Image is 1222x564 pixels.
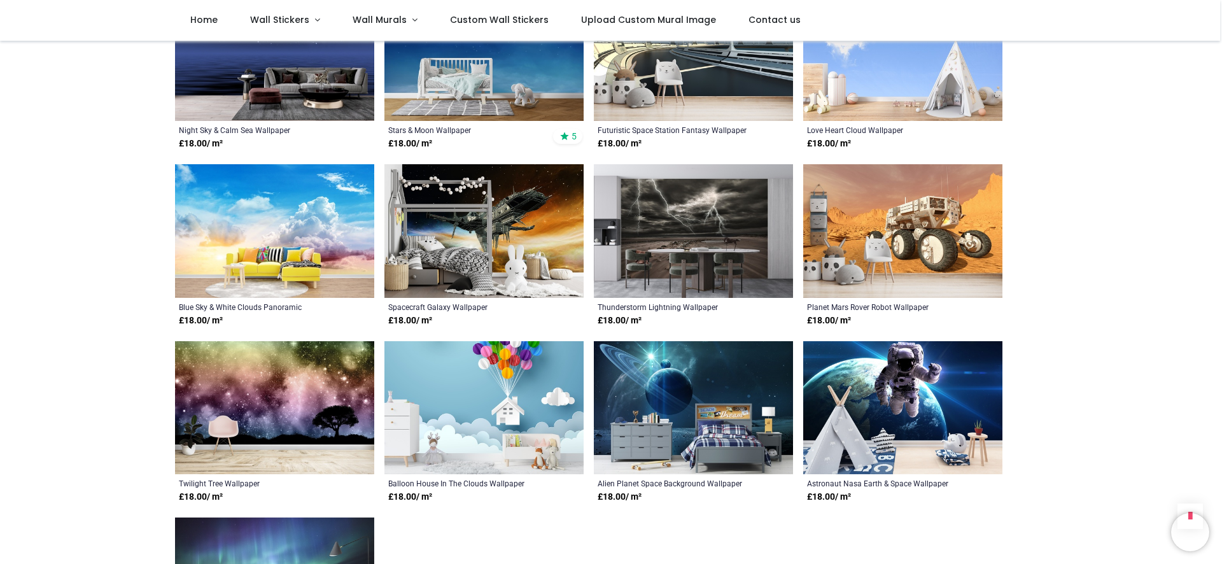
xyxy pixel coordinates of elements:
[803,164,1002,298] img: Planet Mars Rover Robot Wall Mural Wallpaper
[598,137,642,150] strong: £ 18.00 / m²
[388,137,432,150] strong: £ 18.00 / m²
[807,125,960,135] a: Love Heart Cloud Wallpaper
[179,137,223,150] strong: £ 18.00 / m²
[388,491,432,504] strong: £ 18.00 / m²
[179,491,223,504] strong: £ 18.00 / m²
[388,478,542,488] a: Balloon House In The Clouds Wallpaper
[594,341,793,475] img: Alien Planet Space Background Wall Mural Wallpaper
[388,125,542,135] a: Stars & Moon Wallpaper
[598,125,751,135] a: Futuristic Space Station Fantasy Wallpaper
[450,13,549,26] span: Custom Wall Stickers
[748,13,801,26] span: Contact us
[179,125,332,135] a: Night Sky & Calm Sea Wallpaper
[1171,513,1209,551] iframe: Brevo live chat
[807,302,960,312] a: Planet Mars Rover Robot Wallpaper
[598,478,751,488] a: Alien Planet Space Background Wallpaper
[388,302,542,312] a: Spacecraft Galaxy Wallpaper
[598,314,642,327] strong: £ 18.00 / m²
[175,164,374,298] img: Blue Sky & White Clouds Panoramic Wall Mural Wallpaper
[384,164,584,298] img: Spacecraft Galaxy Wall Mural Wallpaper
[803,341,1002,475] img: Astronaut Nasa Earth & Space Wall Mural Wallpaper
[384,341,584,475] img: Balloon House In The Clouds Wall Mural Wallpaper
[572,130,577,142] span: 5
[807,314,851,327] strong: £ 18.00 / m²
[581,13,716,26] span: Upload Custom Mural Image
[594,164,793,298] img: Thunderstorm Lightning Wall Mural Wallpaper
[190,13,218,26] span: Home
[388,314,432,327] strong: £ 18.00 / m²
[807,137,851,150] strong: £ 18.00 / m²
[353,13,407,26] span: Wall Murals
[179,478,332,488] a: Twilight Tree Wallpaper
[179,314,223,327] strong: £ 18.00 / m²
[179,302,332,312] a: Blue Sky & White Clouds Panoramic Wallpaper
[175,341,374,475] img: Twilight Tree Wall Mural Wallpaper
[250,13,309,26] span: Wall Stickers
[598,302,751,312] a: Thunderstorm Lightning Wallpaper
[807,478,960,488] a: Astronaut Nasa Earth & Space Wallpaper
[598,491,642,504] strong: £ 18.00 / m²
[807,491,851,504] strong: £ 18.00 / m²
